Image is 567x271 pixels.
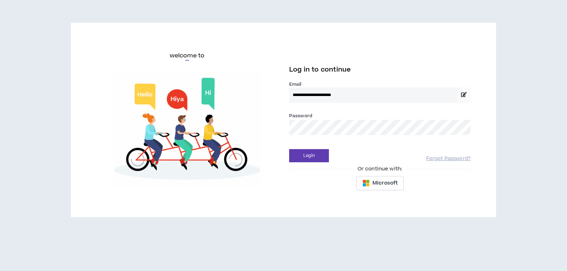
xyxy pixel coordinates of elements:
span: Log in to continue [289,65,351,74]
span: Or continue with: [353,165,407,173]
button: Login [289,149,329,162]
img: Welcome to Wripple [96,72,278,188]
a: Forgot Password? [426,156,471,162]
span: Microsoft [372,179,398,187]
label: Email [289,81,471,87]
label: Password [289,113,312,119]
button: Microsoft [357,176,404,190]
h6: welcome to [170,51,205,60]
